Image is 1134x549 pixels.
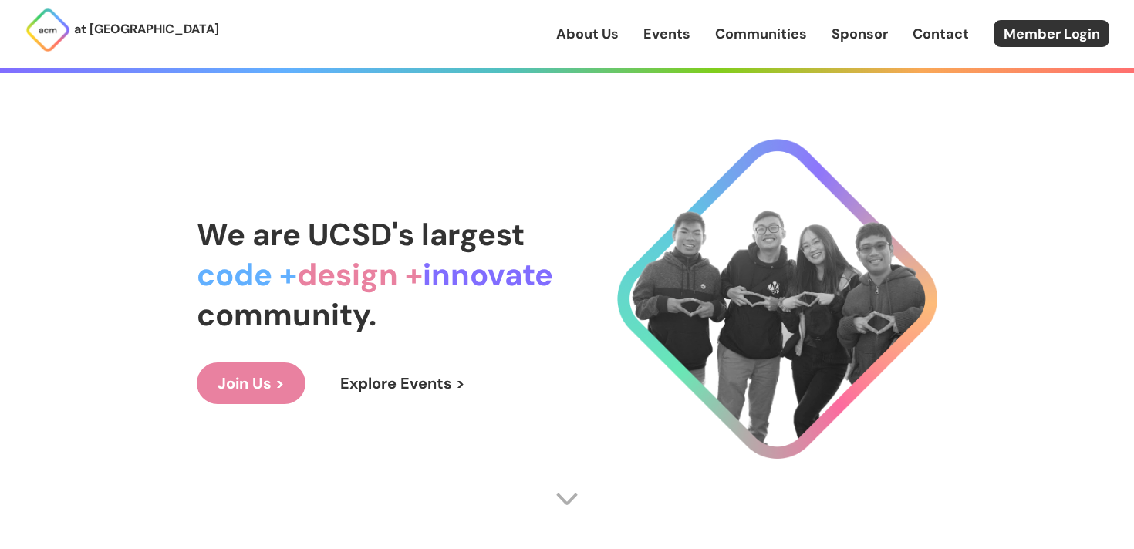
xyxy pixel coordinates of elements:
[555,487,579,510] img: Scroll Arrow
[913,24,969,44] a: Contact
[197,214,525,254] span: We are UCSD's largest
[994,20,1109,47] a: Member Login
[832,24,888,44] a: Sponsor
[617,139,937,459] img: Cool Logo
[297,254,423,295] span: design +
[643,24,690,44] a: Events
[319,362,486,404] a: Explore Events >
[25,7,219,53] a: at [GEOGRAPHIC_DATA]
[423,254,553,295] span: innovate
[197,362,305,404] a: Join Us >
[74,19,219,39] p: at [GEOGRAPHIC_DATA]
[197,254,297,295] span: code +
[197,295,376,335] span: community.
[715,24,807,44] a: Communities
[25,7,71,53] img: ACM Logo
[556,24,619,44] a: About Us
